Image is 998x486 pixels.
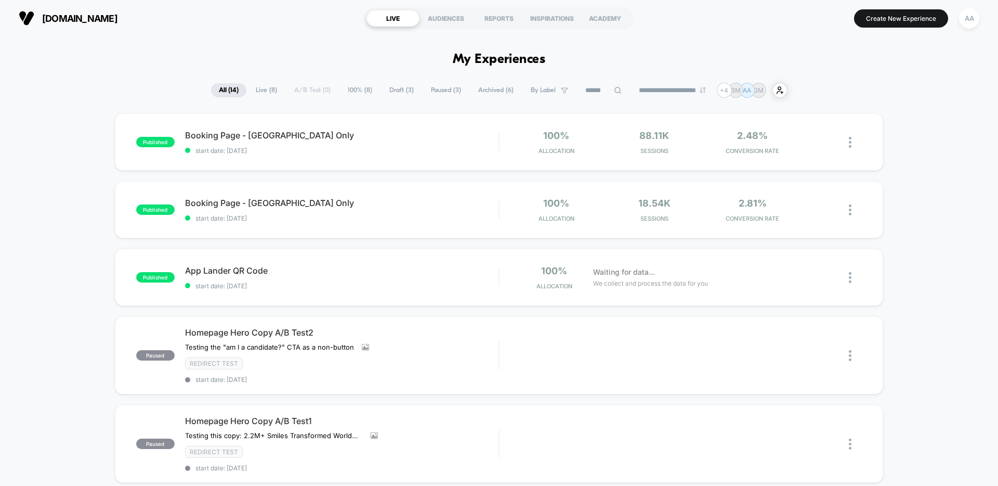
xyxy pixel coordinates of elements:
div: REPORTS [472,10,526,27]
span: Testing the "am I a candidate?" CTA as a non-button [185,343,354,351]
span: Booking Page - [GEOGRAPHIC_DATA] Only [185,198,498,208]
span: published [136,204,175,215]
span: Sessions [608,215,701,222]
img: Visually logo [19,10,34,26]
span: Live ( 8 ) [248,83,285,97]
span: We collect and process the data for you [593,278,708,288]
span: Testing this copy: 2.2M+ Smiles Transformed WorldwideClear Aligners &Retainers for 60% LessFDA-cl... [185,431,363,440]
span: start date: [DATE] [185,376,498,383]
img: end [700,87,706,93]
button: [DOMAIN_NAME] [16,10,121,27]
span: Booking Page - [GEOGRAPHIC_DATA] Only [185,130,498,140]
span: CONVERSION RATE [706,147,799,155]
img: close [849,439,851,450]
span: start date: [DATE] [185,214,498,222]
span: 88.11k [639,130,669,141]
img: close [849,272,851,283]
img: close [849,350,851,361]
span: Redirect Test [185,357,243,369]
div: INSPIRATIONS [526,10,579,27]
span: published [136,137,175,147]
p: BM [731,86,741,94]
button: Create New Experience [854,9,948,28]
span: Homepage Hero Copy A/B Test2 [185,327,498,338]
span: start date: [DATE] [185,282,498,290]
span: paused [136,439,175,449]
span: start date: [DATE] [185,464,498,472]
span: All ( 14 ) [211,83,246,97]
span: Allocation [539,147,574,155]
div: + 4 [717,83,732,98]
div: AUDIENCES [419,10,472,27]
span: start date: [DATE] [185,147,498,155]
span: 100% [541,265,567,276]
span: published [136,272,175,283]
span: Sessions [608,147,701,155]
span: CONVERSION RATE [706,215,799,222]
div: LIVE [366,10,419,27]
span: [DOMAIN_NAME] [42,13,117,24]
div: ACADEMY [579,10,632,27]
span: By Label [531,86,556,94]
span: Allocation [536,283,572,290]
span: 2.81% [739,198,767,209]
span: App Lander QR Code [185,265,498,276]
button: AA [956,8,982,29]
img: close [849,204,851,215]
img: close [849,137,851,148]
span: Paused ( 3 ) [423,83,469,97]
span: Redirect Test [185,446,243,458]
span: Archived ( 6 ) [470,83,521,97]
span: Waiting for data... [593,266,655,278]
span: 100% [543,130,569,141]
p: AA [743,86,751,94]
span: 100% [543,198,569,209]
span: Allocation [539,215,574,222]
span: Draft ( 3 ) [382,83,422,97]
span: 2.48% [737,130,768,141]
span: Homepage Hero Copy A/B Test1 [185,416,498,426]
span: 100% ( 8 ) [340,83,380,97]
span: 18.54k [638,198,671,209]
h1: My Experiences [453,52,546,67]
span: paused [136,350,175,361]
p: GM [753,86,764,94]
div: AA [959,8,979,29]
